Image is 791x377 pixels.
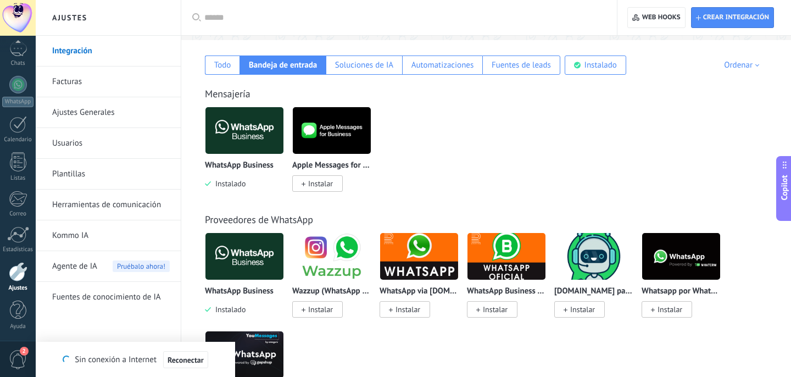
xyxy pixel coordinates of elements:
div: Todo [214,60,231,70]
a: Facturas [52,66,170,97]
div: Bandeja de entrada [249,60,317,70]
span: Web hooks [642,13,681,22]
div: Chats [2,60,34,67]
img: logo_main.png [642,230,720,283]
div: ChatArchitect.com para WhatsApp [554,232,642,331]
p: WhatsApp Business [205,287,274,296]
div: Instalado [584,60,617,70]
span: Instalado [211,179,246,188]
div: Estadísticas [2,246,34,253]
div: WhatsApp Business [205,107,292,205]
a: Proveedores de WhatsApp [205,213,313,226]
a: Fuentes de conocimiento de IA [52,282,170,313]
button: Reconectar [163,351,208,369]
div: WhatsApp via Radist.Online [380,232,467,331]
img: logo_main.png [293,230,371,283]
span: Instalar [308,304,333,314]
span: Reconectar [168,356,204,364]
li: Agente de IA [36,251,181,282]
img: logo_main.png [467,230,545,283]
div: WhatsApp Business API (WABA) via Radist.Online [467,232,554,331]
span: 2 [20,347,29,356]
div: Whatsapp por Whatcrm y Telphin [642,232,729,331]
img: logo_main.png [293,104,371,157]
span: Instalar [570,304,595,314]
p: WhatsApp Business [205,161,274,170]
img: logo_main.png [555,230,633,283]
p: [DOMAIN_NAME] para WhatsApp [554,287,633,296]
div: Calendario [2,136,34,143]
a: Usuarios [52,128,170,159]
a: Agente de IAPruébalo ahora! [52,251,170,282]
span: Crear integración [703,13,769,22]
li: Integración [36,36,181,66]
span: Instalado [211,304,246,314]
li: Facturas [36,66,181,97]
p: WhatsApp Business API ([GEOGRAPHIC_DATA]) via [DOMAIN_NAME] [467,287,546,296]
button: Crear integración [691,7,774,28]
div: Sin conexión a Internet [63,351,208,369]
a: Kommo IA [52,220,170,251]
button: Web hooks [627,7,685,28]
span: Copilot [779,175,790,201]
div: WhatsApp [2,97,34,107]
a: Plantillas [52,159,170,190]
li: Fuentes de conocimiento de IA [36,282,181,312]
div: Automatizaciones [411,60,474,70]
img: logo_main.png [205,230,283,283]
li: Plantillas [36,159,181,190]
li: Ajustes Generales [36,97,181,128]
p: Wazzup (WhatsApp & Instagram) [292,287,371,296]
img: logo_main.png [380,230,458,283]
a: Mensajería [205,87,250,100]
span: Pruébalo ahora! [113,260,170,272]
div: Wazzup (WhatsApp & Instagram) [292,232,380,331]
div: Listas [2,175,34,182]
div: Ayuda [2,323,34,330]
li: Herramientas de comunicación [36,190,181,220]
p: Apple Messages for Business [292,161,371,170]
a: Herramientas de comunicación [52,190,170,220]
div: Soluciones de IA [335,60,393,70]
a: Ajustes Generales [52,97,170,128]
span: Instalar [396,304,420,314]
p: Whatsapp por Whatcrm y Telphin [642,287,721,296]
div: Apple Messages for Business [292,107,380,205]
a: Integración [52,36,170,66]
span: Instalar [658,304,682,314]
li: Usuarios [36,128,181,159]
div: WhatsApp Business [205,232,292,331]
span: Agente de IA [52,251,97,282]
li: Kommo IA [36,220,181,251]
span: Instalar [483,304,508,314]
div: Correo [2,210,34,218]
p: WhatsApp via [DOMAIN_NAME] [380,287,459,296]
div: Ordenar [724,60,763,70]
img: logo_main.png [205,104,283,157]
span: Instalar [308,179,333,188]
div: Fuentes de leads [492,60,551,70]
div: Ajustes [2,285,34,292]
